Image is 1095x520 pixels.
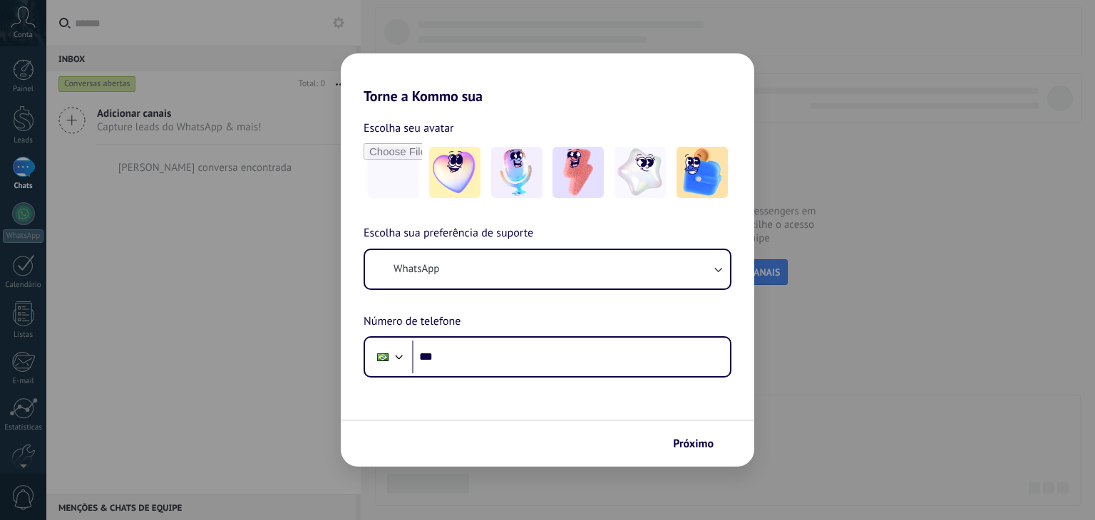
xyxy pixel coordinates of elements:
[429,147,480,198] img: -1.jpeg
[667,432,733,456] button: Próximo
[364,224,533,243] span: Escolha sua preferência de suporte
[491,147,543,198] img: -2.jpeg
[552,147,604,198] img: -3.jpeg
[615,147,666,198] img: -4.jpeg
[341,53,754,105] h2: Torne a Kommo sua
[365,250,730,288] button: WhatsApp
[364,119,454,137] span: Escolha seu avatar
[677,147,728,198] img: -5.jpeg
[364,313,461,331] span: Número de telefone
[369,342,396,372] div: Brazil: + 55
[394,262,439,276] span: WhatsApp
[673,439,714,449] span: Próximo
